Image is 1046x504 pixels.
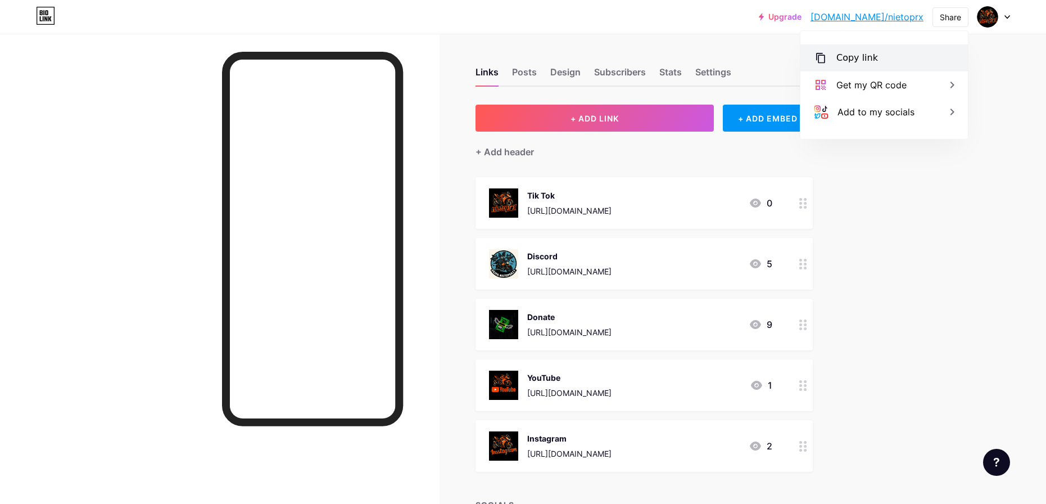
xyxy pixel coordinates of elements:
div: Copy link [836,51,878,65]
div: Subscribers [594,65,646,85]
div: Discord [527,250,612,262]
img: Donate [489,310,518,339]
div: 9 [749,318,772,331]
div: Settings [695,65,731,85]
div: [URL][DOMAIN_NAME] [527,205,612,217]
div: YouTube [527,372,612,384]
div: 5 [749,257,772,271]
div: [URL][DOMAIN_NAME] [527,387,612,399]
div: Tik Tok [527,190,612,201]
div: 0 [749,196,772,210]
img: Tik Tok [489,188,518,218]
div: Links [476,65,499,85]
img: Instagram [489,431,518,461]
button: + ADD LINK [476,105,714,132]
div: Share [940,11,961,23]
div: + ADD EMBED [723,105,812,132]
img: nietoprx [977,6,998,28]
div: 1 [750,379,772,392]
div: Posts [512,65,537,85]
div: Instagram [527,433,612,444]
div: [URL][DOMAIN_NAME] [527,265,612,277]
a: Upgrade [759,12,802,21]
div: Add to my socials [837,105,914,119]
div: Design [550,65,581,85]
img: Discord [489,249,518,278]
div: + Add header [476,145,534,159]
div: 2 [749,439,772,453]
div: [URL][DOMAIN_NAME] [527,326,612,338]
div: Stats [659,65,682,85]
a: [DOMAIN_NAME]/nietoprx [810,10,923,24]
div: [URL][DOMAIN_NAME] [527,448,612,460]
div: Donate [527,311,612,323]
span: + ADD LINK [570,114,619,123]
div: Get my QR code [836,78,907,92]
img: YouTube [489,371,518,400]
